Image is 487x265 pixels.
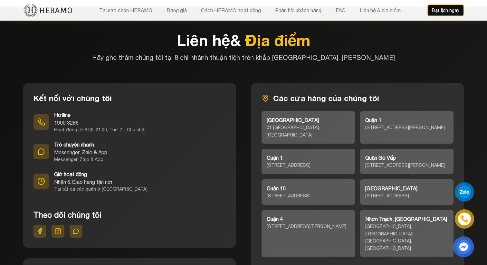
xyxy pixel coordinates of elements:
[54,148,107,156] div: Messenger, Zalo & App
[54,186,148,192] div: Tại tất cả các quận ở [GEOGRAPHIC_DATA]
[33,210,225,220] h4: Theo dõi chúng tôi
[365,215,448,223] div: Nhơn Trạch, [GEOGRAPHIC_DATA]
[262,93,454,103] h3: Các cửa hàng của chúng tôi
[267,116,350,124] div: [GEOGRAPHIC_DATA]
[245,31,310,49] span: Địa điểm
[23,33,464,48] h2: Liên hệ &
[267,154,350,162] div: Quận 1
[365,223,448,252] div: [GEOGRAPHIC_DATA] ([GEOGRAPHIC_DATA]), [GEOGRAPHIC_DATA], [GEOGRAPHIC_DATA]
[456,210,473,228] a: phone-icon
[461,215,468,222] img: phone-icon
[365,116,448,124] div: Quận 1
[165,6,189,14] button: Bảng giá
[365,185,448,192] div: [GEOGRAPHIC_DATA]
[267,124,350,139] div: 01 [GEOGRAPHIC_DATA], [GEOGRAPHIC_DATA]
[267,215,350,223] div: Quận 4
[365,124,448,131] div: [STREET_ADDRESS][PERSON_NAME]
[267,192,350,200] div: [STREET_ADDRESS]
[54,119,146,127] div: 1900 3286
[273,6,323,14] button: Phản hồi khách hàng
[427,5,464,16] button: Đặt lịch ngay
[199,6,263,14] button: Cách HERAMO hoạt động
[267,185,350,192] div: Quận 10
[97,6,154,14] button: Tại sao chọn HERAMO
[33,93,225,103] h3: Kết nối với chúng tôi
[267,223,350,230] div: [STREET_ADDRESS][PERSON_NAME]
[54,178,148,186] div: Nhận & Giao hàng tận nơi
[365,162,448,169] div: [STREET_ADDRESS][PERSON_NAME]
[23,4,72,17] img: new-logo.3f60348b.png
[365,154,448,162] div: Quận Gò Vấp
[54,156,107,163] div: Messenger, Zalo & App
[334,6,348,14] button: FAQ
[267,162,350,169] div: [STREET_ADDRESS]
[358,6,403,14] button: Liên hệ & địa điểm
[23,53,464,62] p: Hãy ghé thăm chúng tôi tại 8 chi nhánh thuận tiện trên khắp [GEOGRAPHIC_DATA]. [PERSON_NAME]
[54,141,107,148] div: Trò chuyện nhanh
[54,127,146,133] div: Hoạt động từ 8:00–21:00, Thứ 2 – Chủ nhật
[54,170,148,178] div: Giờ hoạt động
[365,192,448,200] div: [STREET_ADDRESS]
[54,111,146,119] div: Hotline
